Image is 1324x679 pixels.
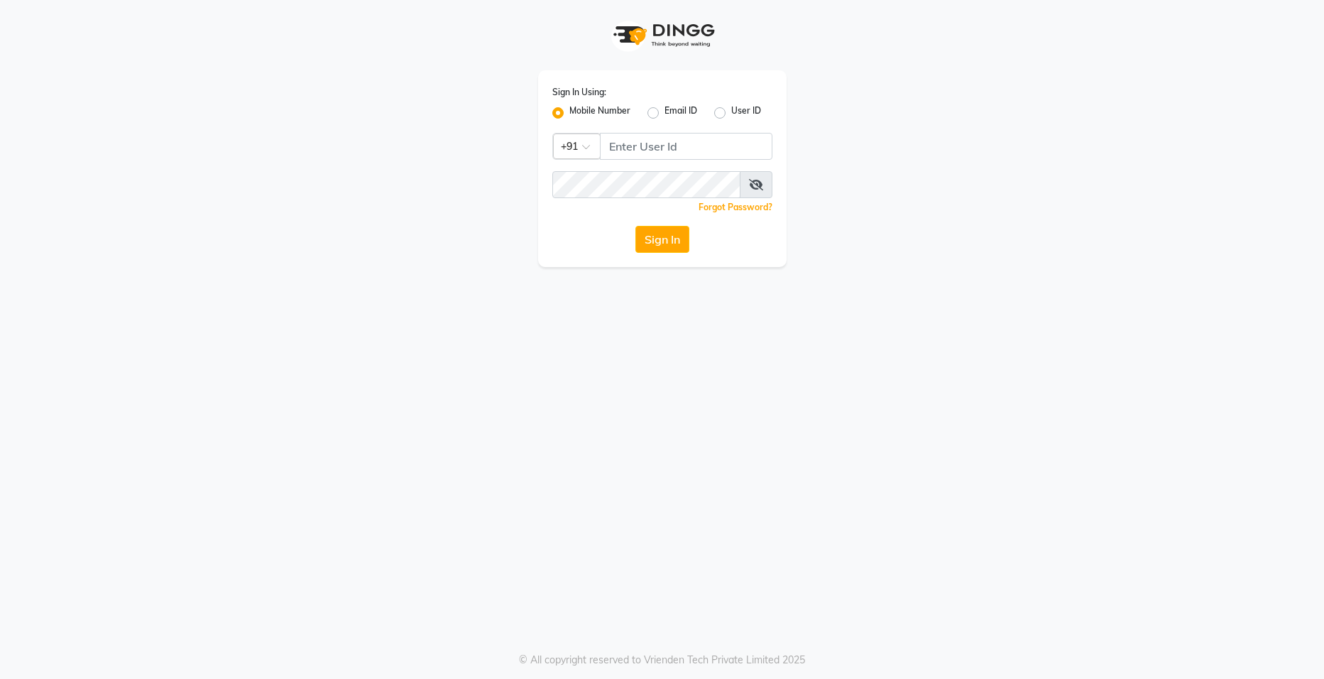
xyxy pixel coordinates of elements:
label: User ID [731,104,761,121]
label: Mobile Number [569,104,630,121]
a: Forgot Password? [699,202,772,212]
img: logo1.svg [606,14,719,56]
input: Username [552,171,740,198]
input: Username [600,133,772,160]
label: Email ID [664,104,697,121]
button: Sign In [635,226,689,253]
label: Sign In Using: [552,86,606,99]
